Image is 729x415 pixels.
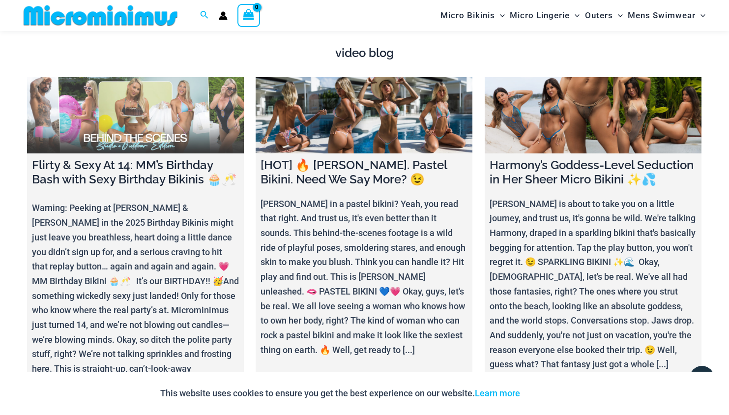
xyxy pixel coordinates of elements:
[628,3,696,28] span: Mens Swimwear
[583,3,625,28] a: OutersMenu ToggleMenu Toggle
[475,388,520,398] a: Learn more
[495,3,505,28] span: Menu Toggle
[261,158,467,187] h4: [HOT] 🔥 [PERSON_NAME]. Pastel Bikini. Need We Say More? 😉
[437,1,709,30] nav: Site Navigation
[27,77,244,153] a: Flirty & Sexy At 14: MM’s Birthday Bash with Sexy Birthday Bikinis 🧁🥂
[32,201,239,390] p: Warning: Peeking at [PERSON_NAME] & [PERSON_NAME] in the 2025 Birthday Bikinis might just leave y...
[160,386,520,401] p: This website uses cookies to ensure you get the best experience on our website.
[219,11,228,20] a: Account icon link
[200,9,209,22] a: Search icon link
[20,4,181,27] img: MM SHOP LOGO FLAT
[527,382,569,405] button: Accept
[440,3,495,28] span: Micro Bikinis
[625,3,708,28] a: Mens SwimwearMenu ToggleMenu Toggle
[507,3,582,28] a: Micro LingerieMenu ToggleMenu Toggle
[585,3,613,28] span: Outers
[510,3,570,28] span: Micro Lingerie
[32,158,239,187] h4: Flirty & Sexy At 14: MM’s Birthday Bash with Sexy Birthday Bikinis 🧁🥂
[27,46,702,60] h4: video blog
[613,3,623,28] span: Menu Toggle
[438,3,507,28] a: Micro BikinisMenu ToggleMenu Toggle
[490,158,697,187] h4: Harmony’s Goddess-Level Seduction in Her Sheer Micro Bikini ✨💦
[570,3,580,28] span: Menu Toggle
[490,197,697,372] p: [PERSON_NAME] is about to take you on a little journey, and trust us, it's gonna be wild. We're t...
[696,3,705,28] span: Menu Toggle
[237,4,260,27] a: View Shopping Cart, empty
[261,197,467,357] p: [PERSON_NAME] in a pastel bikini? Yeah, you read that right. And trust us, it's even better than ...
